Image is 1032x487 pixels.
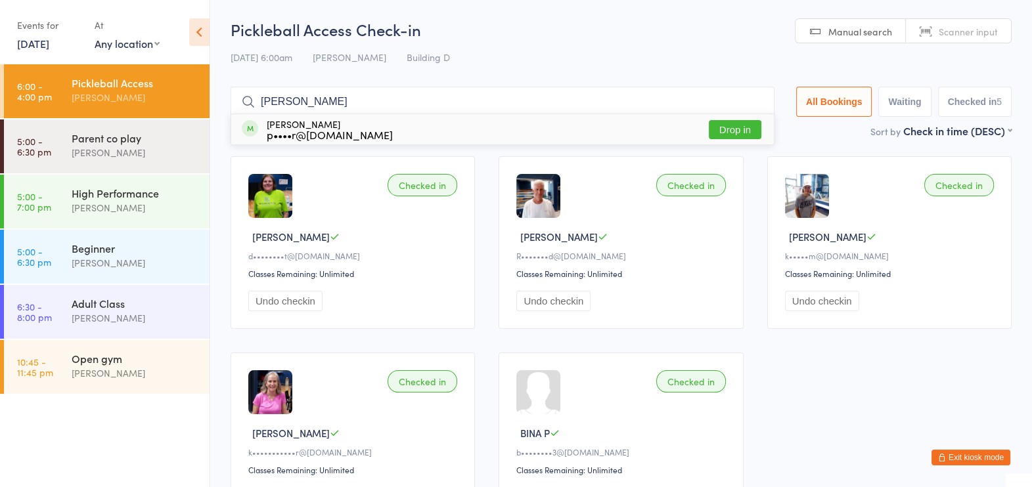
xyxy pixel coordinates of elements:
[4,340,210,394] a: 10:45 -11:45 pmOpen gym[PERSON_NAME]
[231,51,292,64] span: [DATE] 6:00am
[924,174,994,196] div: Checked in
[516,291,591,311] button: Undo checkin
[4,64,210,118] a: 6:00 -4:00 pmPickleball Access[PERSON_NAME]
[248,446,461,457] div: k•••••••••••r@[DOMAIN_NAME]
[4,230,210,284] a: 5:00 -6:30 pmBeginner[PERSON_NAME]
[4,119,210,173] a: 5:00 -6:30 pmParent co play[PERSON_NAME]
[17,356,53,377] time: 10:45 - 11:45 pm
[72,366,198,381] div: [PERSON_NAME]
[796,87,872,117] button: All Bookings
[72,145,198,160] div: [PERSON_NAME]
[248,370,292,414] img: image1675784230.png
[17,14,81,36] div: Events for
[72,75,198,90] div: Pickleball Access
[95,14,160,36] div: At
[656,370,726,392] div: Checked in
[709,120,761,139] button: Drop in
[388,370,457,392] div: Checked in
[17,136,51,157] time: 5:00 - 6:30 pm
[516,250,729,261] div: R•••••••d@[DOMAIN_NAME]
[72,255,198,270] div: [PERSON_NAME]
[248,174,292,218] img: image1685115685.png
[17,36,49,51] a: [DATE]
[17,301,52,322] time: 6:30 - 8:00 pm
[252,426,330,440] span: [PERSON_NAME]
[870,125,901,138] label: Sort by
[248,250,461,261] div: d••••••••t@[DOMAIN_NAME]
[231,18,1012,40] h2: Pickleball Access Check-in
[248,268,461,279] div: Classes Remaining: Unlimited
[828,25,892,38] span: Manual search
[997,96,1002,107] div: 5
[938,87,1012,117] button: Checked in5
[878,87,931,117] button: Waiting
[95,36,160,51] div: Any location
[785,291,859,311] button: Undo checkin
[72,131,198,145] div: Parent co play
[313,51,386,64] span: [PERSON_NAME]
[72,200,198,215] div: [PERSON_NAME]
[267,119,393,140] div: [PERSON_NAME]
[516,464,729,475] div: Classes Remaining: Unlimited
[72,90,198,105] div: [PERSON_NAME]
[267,129,393,140] div: p••••r@[DOMAIN_NAME]
[252,230,330,243] span: [PERSON_NAME]
[17,191,51,212] time: 5:00 - 7:00 pm
[785,268,998,279] div: Classes Remaining: Unlimited
[516,268,729,279] div: Classes Remaining: Unlimited
[785,250,998,261] div: k•••••m@[DOMAIN_NAME]
[72,186,198,200] div: High Performance
[72,310,198,326] div: [PERSON_NAME]
[17,81,52,102] time: 6:00 - 4:00 pm
[903,123,1012,138] div: Check in time (DESC)
[248,464,461,475] div: Classes Remaining: Unlimited
[17,246,51,267] time: 5:00 - 6:30 pm
[407,51,450,64] span: Building D
[231,87,774,117] input: Search
[72,351,198,366] div: Open gym
[785,174,829,218] img: image1690553437.png
[4,285,210,339] a: 6:30 -8:00 pmAdult Class[PERSON_NAME]
[789,230,866,243] span: [PERSON_NAME]
[388,174,457,196] div: Checked in
[4,175,210,228] a: 5:00 -7:00 pmHigh Performance[PERSON_NAME]
[72,296,198,310] div: Adult Class
[931,450,1010,465] button: Exit kiosk mode
[656,174,726,196] div: Checked in
[520,426,550,440] span: BINA P
[516,174,560,218] img: image1716908551.png
[939,25,998,38] span: Scanner input
[72,241,198,255] div: Beginner
[248,291,323,311] button: Undo checkin
[520,230,598,243] span: [PERSON_NAME]
[516,446,729,457] div: b••••••••3@[DOMAIN_NAME]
